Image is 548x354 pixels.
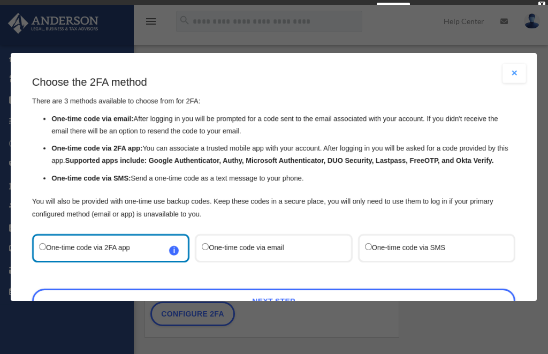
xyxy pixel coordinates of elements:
[52,115,134,123] strong: One-time code via email:
[52,113,516,138] li: After logging in you will be prompted for a code sent to the email associated with your account. ...
[52,172,516,185] li: Send a one-time code as a text message to your phone.
[39,243,46,250] input: One-time code via 2FA appi
[52,142,516,167] li: You can associate a trusted mobile app with your account. After logging in you will be asked for ...
[503,64,527,83] button: Close modal
[170,246,179,255] span: i
[202,243,209,250] input: One-time code via email
[365,241,498,255] label: One-time code via SMS
[377,3,410,16] a: survey
[52,144,143,152] strong: One-time code via 2FA app:
[32,289,515,313] a: Next Step
[32,74,515,221] div: There are 3 methods available to choose from for 2FA:
[52,174,131,182] strong: One-time code via SMS:
[202,241,335,255] label: One-time code via email
[32,195,515,221] p: You will also be provided with one-time use backup codes. Keep these codes in a secure place, you...
[138,3,372,16] div: Get a chance to win 6 months of Platinum for free just by filling out this
[32,74,515,89] h3: Choose the 2FA method
[365,243,372,250] input: One-time code via SMS
[538,2,545,8] div: close
[39,241,172,255] label: One-time code via 2FA app
[65,156,494,164] strong: Supported apps include: Google Authenticator, Authy, Microsoft Authenticator, DUO Security, Lastp...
